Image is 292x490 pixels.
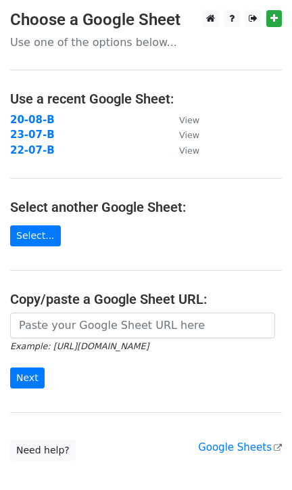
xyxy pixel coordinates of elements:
small: View [179,130,199,140]
a: View [166,114,199,126]
p: Use one of the options below... [10,35,282,49]
small: View [179,115,199,125]
iframe: Chat Widget [224,425,292,490]
small: Example: [URL][DOMAIN_NAME] [10,341,149,351]
a: 22-07-B [10,144,55,156]
h4: Copy/paste a Google Sheet URL: [10,291,282,307]
input: Next [10,367,45,388]
a: Need help? [10,440,76,461]
input: Paste your Google Sheet URL here [10,313,275,338]
a: 23-07-B [10,129,55,141]
a: View [166,144,199,156]
a: 20-08-B [10,114,55,126]
h4: Use a recent Google Sheet: [10,91,282,107]
a: Select... [10,225,61,246]
a: View [166,129,199,141]
h3: Choose a Google Sheet [10,10,282,30]
h4: Select another Google Sheet: [10,199,282,215]
a: Google Sheets [198,441,282,453]
small: View [179,146,199,156]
